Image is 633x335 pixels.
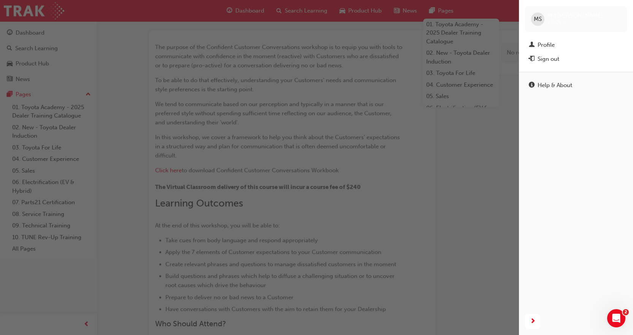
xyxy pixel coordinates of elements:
span: MS [534,15,542,24]
a: Profile [525,38,627,52]
div: Help & About [538,81,572,90]
a: Help & About [525,78,627,92]
div: Sign out [538,55,559,64]
button: Sign out [525,52,627,66]
span: 659768 [547,19,565,26]
div: Profile [538,41,555,49]
span: 2 [623,309,629,315]
span: exit-icon [529,56,535,63]
span: next-icon [530,317,536,326]
span: Md [PERSON_NAME] [547,12,603,19]
span: man-icon [529,42,535,49]
iframe: Intercom live chat [607,309,625,327]
span: info-icon [529,82,535,89]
